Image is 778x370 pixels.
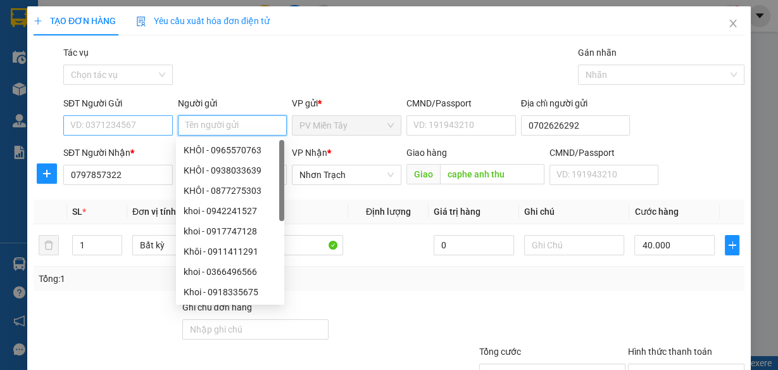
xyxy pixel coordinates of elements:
div: VP gửi [292,96,401,110]
input: Ghi Chú [524,235,625,255]
button: plus [37,163,57,184]
span: plus [34,16,42,25]
div: Người gửi [178,96,287,110]
div: 0969260454 [11,56,99,74]
button: delete [39,235,59,255]
input: Ghi chú đơn hàng [182,319,329,340]
span: SL [72,207,82,217]
span: Tổng cước [479,347,521,357]
button: Close [715,6,751,42]
span: close [728,18,738,29]
div: SĐT Người Gửi [63,96,173,110]
span: Bất kỳ [140,236,225,255]
div: khoi - 0942241527 [184,204,277,218]
div: Khôi - 0911411291 [184,245,277,258]
span: VP Nhận [292,148,327,158]
input: 0 [434,235,514,255]
label: Tác vụ [63,48,89,58]
div: KHÔI - 0938033639 [184,163,277,177]
span: Nhận: [108,12,139,25]
div: Địa chỉ người gửi [521,96,631,110]
div: KHÔI - 0938033639 [176,160,284,181]
span: Nhơn Trạch [299,165,394,184]
div: khoi - 0366496566 [184,265,277,279]
span: TẠO ĐƠN HÀNG [34,16,116,26]
label: Ghi chú đơn hàng [182,302,252,312]
span: plus [725,240,739,250]
div: KHÔI - 0965570763 [184,143,277,157]
span: Giao [406,164,440,184]
th: Ghi chú [519,200,630,224]
div: KHÔI - 0965570763 [176,140,284,160]
div: SĐT Người Nhận [63,146,173,160]
div: Khoi - 0918335675 [176,282,284,302]
div: khoi - 0917747128 [184,224,277,238]
span: Gửi: [11,12,30,25]
div: Khoi - 0918335675 [184,285,277,299]
div: khoi - 0942241527 [176,201,284,221]
img: icon [136,16,146,27]
span: PV Miền Tây [299,116,394,135]
div: Khôi - 0911411291 [176,241,284,262]
span: plus [37,169,56,179]
input: VD: Bàn, Ghế [242,235,343,255]
div: khoi - 0366496566 [176,262,284,282]
div: khoi - 0917747128 [176,221,284,241]
span: Giao hàng [406,148,447,158]
div: PV Miền Tây [11,11,99,41]
div: Tổng: 1 [39,272,301,286]
div: CMND/Passport [406,96,516,110]
span: Yêu cầu xuất hóa đơn điện tử [136,16,270,26]
div: QUYNH [108,26,217,41]
span: C : [106,85,116,98]
div: khoi [11,41,99,56]
span: Giá trị hàng [434,207,480,217]
button: plus [725,235,739,255]
div: 0394734502 [108,41,217,59]
div: CMND/Passport [549,146,659,160]
input: Dọc đường [440,164,544,184]
div: KHÔI - 0877275303 [184,184,277,198]
div: KHÔI - 0877275303 [176,181,284,201]
label: Gán nhãn [578,48,617,58]
div: Bình Giã [108,11,217,26]
span: Định lượng [366,207,411,217]
input: Địa chỉ của người gửi [521,115,631,136]
span: Cước hàng [634,207,678,217]
span: Đơn vị tính [132,207,180,217]
label: Hình thức thanh toán [628,347,712,357]
div: 100.000 [106,82,218,99]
